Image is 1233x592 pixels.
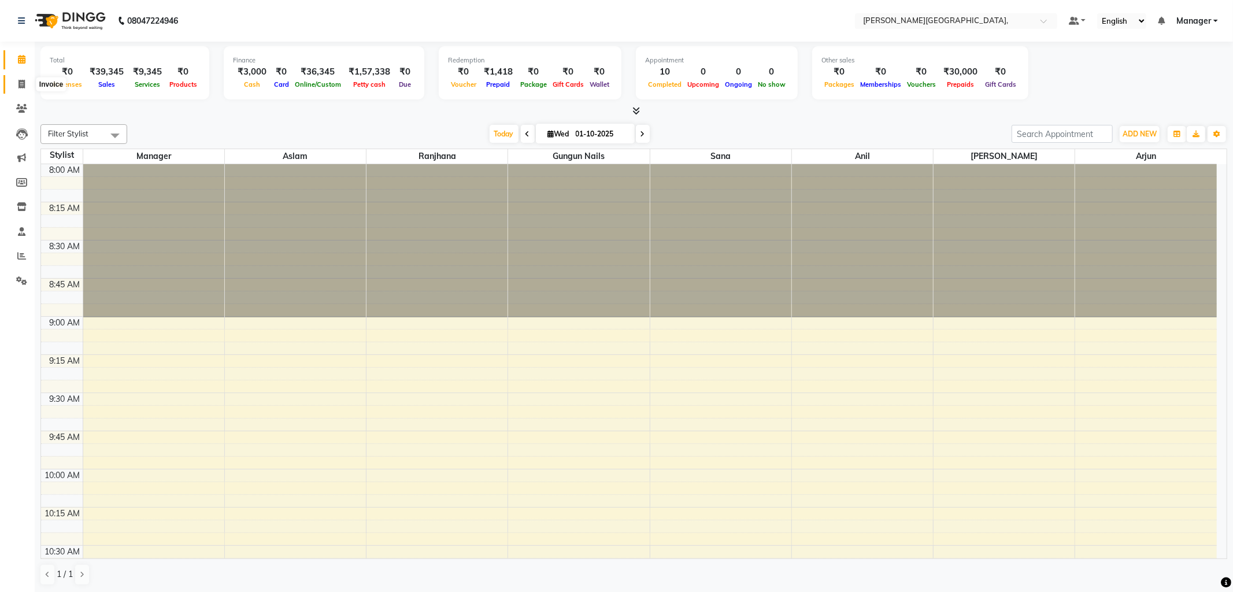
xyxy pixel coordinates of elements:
[550,80,587,88] span: Gift Cards
[550,65,587,79] div: ₹0
[225,149,366,164] span: Aslam
[944,80,977,88] span: Prepaids
[48,129,88,138] span: Filter Stylist
[29,5,109,37] img: logo
[448,65,479,79] div: ₹0
[755,80,788,88] span: No show
[47,202,83,214] div: 8:15 AM
[1123,129,1157,138] span: ADD NEW
[645,65,684,79] div: 10
[350,80,388,88] span: Petty cash
[43,469,83,482] div: 10:00 AM
[43,508,83,520] div: 10:15 AM
[127,5,178,37] b: 08047224946
[857,65,904,79] div: ₹0
[47,431,83,443] div: 9:45 AM
[366,149,508,164] span: ranjhana
[982,65,1019,79] div: ₹0
[479,65,517,79] div: ₹1,418
[47,317,83,329] div: 9:00 AM
[241,80,263,88] span: Cash
[755,65,788,79] div: 0
[645,55,788,65] div: Appointment
[982,80,1019,88] span: Gift Cards
[47,393,83,405] div: 9:30 AM
[47,279,83,291] div: 8:45 AM
[344,65,395,79] div: ₹1,57,338
[47,164,83,176] div: 8:00 AM
[233,65,271,79] div: ₹3,000
[934,149,1075,164] span: [PERSON_NAME]
[1176,15,1211,27] span: Manager
[85,65,128,79] div: ₹39,345
[684,65,722,79] div: 0
[233,55,415,65] div: Finance
[722,80,755,88] span: Ongoing
[50,65,85,79] div: ₹0
[821,55,1019,65] div: Other sales
[47,355,83,367] div: 9:15 AM
[587,80,612,88] span: Wallet
[1075,149,1217,164] span: Arjun
[166,65,200,79] div: ₹0
[939,65,982,79] div: ₹30,000
[41,149,83,161] div: Stylist
[43,546,83,558] div: 10:30 AM
[517,65,550,79] div: ₹0
[396,80,414,88] span: Due
[292,65,344,79] div: ₹36,345
[857,80,904,88] span: Memberships
[650,149,791,164] span: Sana
[50,55,200,65] div: Total
[645,80,684,88] span: Completed
[292,80,344,88] span: Online/Custom
[57,568,73,580] span: 1 / 1
[572,125,630,143] input: 2025-10-01
[1120,126,1160,142] button: ADD NEW
[484,80,513,88] span: Prepaid
[587,65,612,79] div: ₹0
[271,80,292,88] span: Card
[904,80,939,88] span: Vouchers
[448,80,479,88] span: Voucher
[508,149,649,164] span: gungun nails
[128,65,166,79] div: ₹9,345
[821,80,857,88] span: Packages
[271,65,292,79] div: ₹0
[166,80,200,88] span: Products
[722,65,755,79] div: 0
[95,80,118,88] span: Sales
[545,129,572,138] span: Wed
[517,80,550,88] span: Package
[83,149,224,164] span: Manager
[490,125,519,143] span: Today
[36,77,66,91] div: Invoice
[395,65,415,79] div: ₹0
[904,65,939,79] div: ₹0
[448,55,612,65] div: Redemption
[132,80,163,88] span: Services
[1012,125,1113,143] input: Search Appointment
[792,149,933,164] span: Anil
[684,80,722,88] span: Upcoming
[821,65,857,79] div: ₹0
[47,240,83,253] div: 8:30 AM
